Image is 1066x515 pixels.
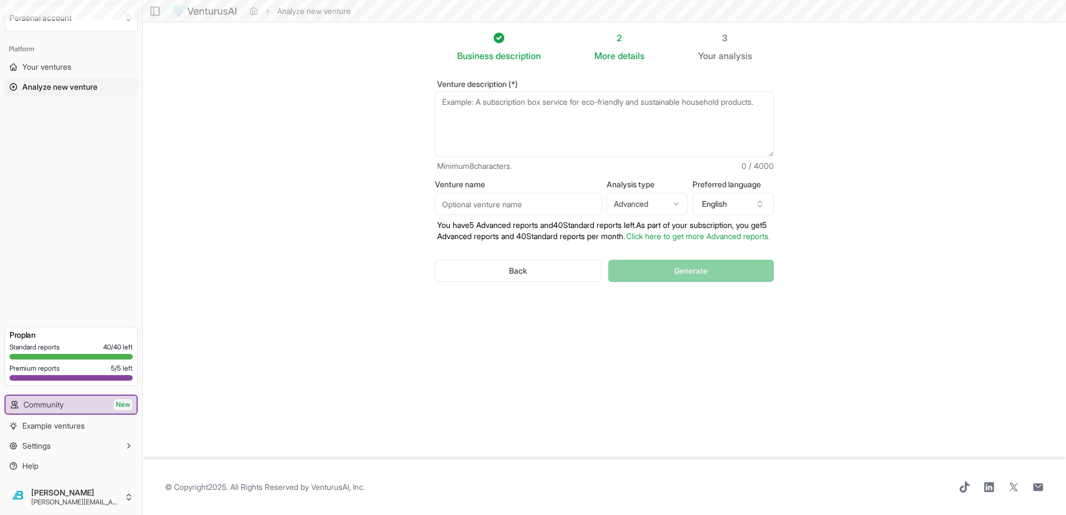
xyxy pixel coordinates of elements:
[435,220,774,242] p: You have 5 Advanced reports and 40 Standard reports left. As part of your subscription, y ou get ...
[457,49,493,62] span: Business
[4,78,138,96] a: Analyze new venture
[22,420,85,431] span: Example ventures
[719,50,752,61] span: analysis
[9,329,133,341] h3: Pro plan
[4,58,138,76] a: Your ventures
[114,399,132,410] span: New
[4,457,138,475] a: Help
[9,364,60,373] span: Premium reports
[698,49,716,62] span: Your
[31,498,120,507] span: [PERSON_NAME][EMAIL_ADDRESS][DOMAIN_NAME]
[692,181,774,188] label: Preferred language
[4,484,138,511] button: [PERSON_NAME][PERSON_NAME][EMAIL_ADDRESS][DOMAIN_NAME]
[22,460,38,472] span: Help
[435,260,602,282] button: Back
[692,193,774,215] button: English
[607,181,688,188] label: Analysis type
[4,437,138,455] button: Settings
[311,482,363,492] a: VenturusAI, Inc
[22,61,71,72] span: Your ventures
[618,50,645,61] span: details
[742,161,774,172] span: 0 / 4000
[22,81,98,93] span: Analyze new venture
[594,31,645,45] div: 2
[9,488,27,506] img: ACg8ocIMBmXVzd-K-tLaDh5q8NfzRXIvzpdDYZ3i8_Y_pYDqqxfKakA=s96-c
[437,161,512,172] span: Minimum 8 characters.
[22,440,51,451] span: Settings
[6,396,137,414] a: CommunityNew
[9,343,60,352] span: Standard reports
[594,49,616,62] span: More
[31,488,120,498] span: [PERSON_NAME]
[626,231,770,241] a: Click here to get more Advanced reports.
[103,343,133,352] span: 40 / 40 left
[698,31,752,45] div: 3
[435,181,602,188] label: Venture name
[4,417,138,435] a: Example ventures
[435,80,774,88] label: Venture description (*)
[111,364,133,373] span: 5 / 5 left
[496,50,541,61] span: description
[165,482,365,493] span: © Copyright 2025 . All Rights Reserved by .
[4,40,138,58] div: Platform
[23,399,64,410] span: Community
[435,193,602,215] input: Optional venture name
